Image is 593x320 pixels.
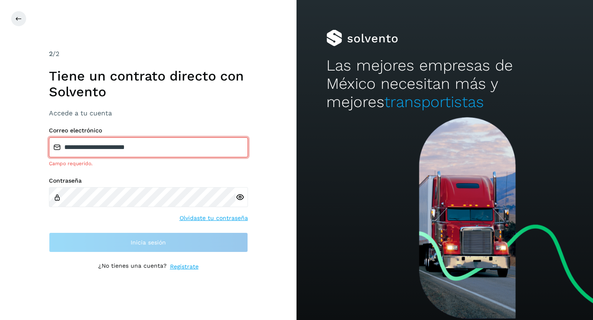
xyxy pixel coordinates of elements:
span: 2 [49,50,53,58]
h3: Accede a tu cuenta [49,109,248,117]
button: Inicia sesión [49,232,248,252]
a: Regístrate [170,262,199,271]
div: Campo requerido. [49,160,248,167]
span: Inicia sesión [131,239,166,245]
div: /2 [49,49,248,59]
h1: Tiene un contrato directo con Solvento [49,68,248,100]
a: Olvidaste tu contraseña [180,214,248,222]
label: Correo electrónico [49,127,248,134]
span: transportistas [384,93,484,111]
label: Contraseña [49,177,248,184]
p: ¿No tienes una cuenta? [98,262,167,271]
h2: Las mejores empresas de México necesitan más y mejores [326,56,564,112]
